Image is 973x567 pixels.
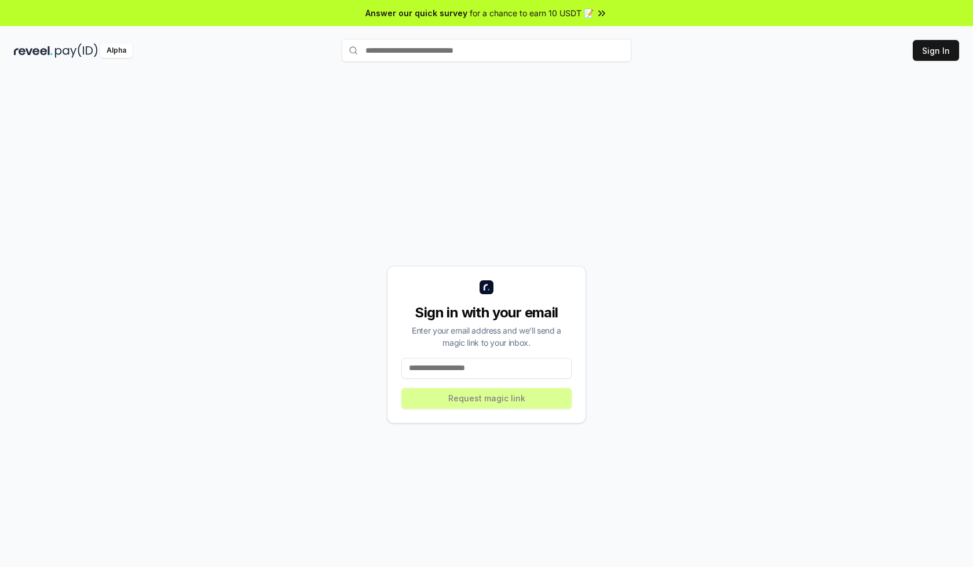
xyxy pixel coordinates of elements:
[480,280,493,294] img: logo_small
[14,43,53,58] img: reveel_dark
[401,324,572,349] div: Enter your email address and we’ll send a magic link to your inbox.
[470,7,594,19] span: for a chance to earn 10 USDT 📝
[100,43,133,58] div: Alpha
[55,43,98,58] img: pay_id
[401,303,572,322] div: Sign in with your email
[913,40,959,61] button: Sign In
[365,7,467,19] span: Answer our quick survey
